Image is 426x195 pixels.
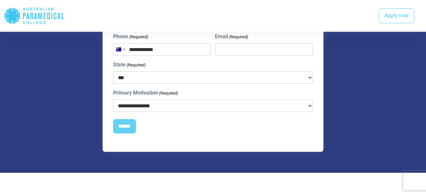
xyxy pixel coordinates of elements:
[126,62,145,68] span: (Required)
[113,89,178,97] label: Primary Motivation
[113,44,127,55] button: Selected country
[229,34,248,40] span: (Required)
[215,33,248,41] label: Email
[128,34,148,40] span: (Required)
[379,9,414,24] a: Apply now
[158,90,178,97] span: (Required)
[4,5,65,27] div: Australian Paramedical College
[113,61,145,69] label: State
[113,33,148,41] label: Phone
